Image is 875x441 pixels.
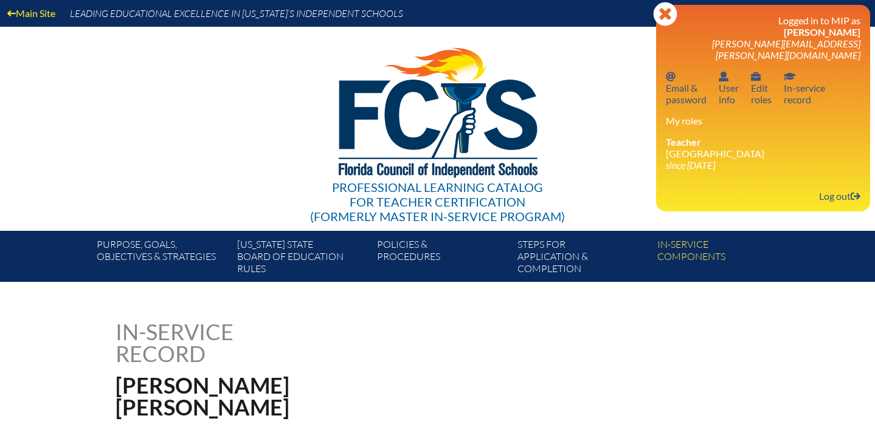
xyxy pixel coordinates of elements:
[814,188,865,204] a: Log outLog out
[746,68,776,108] a: User infoEditroles
[661,68,711,108] a: Email passwordEmail &password
[666,72,676,81] svg: Email password
[784,26,860,38] span: [PERSON_NAME]
[712,38,860,61] span: [PERSON_NAME][EMAIL_ADDRESS][PERSON_NAME][DOMAIN_NAME]
[666,159,715,171] i: since [DATE]
[92,236,232,282] a: Purpose, goals,objectives & strategies
[666,136,701,148] span: Teacher
[784,72,796,81] svg: In-service record
[779,68,830,108] a: In-service recordIn-servicerecord
[310,180,565,224] div: Professional Learning Catalog (formerly Master In-service Program)
[232,236,372,282] a: [US_STATE] StateBoard of Education rules
[116,321,361,364] h1: In-service record
[2,5,60,21] a: Main Site
[652,236,792,282] a: In-servicecomponents
[719,72,728,81] svg: User info
[751,72,761,81] svg: User info
[305,24,570,226] a: Professional Learning Catalog for Teacher Certification(formerly Master In-service Program)
[350,194,525,209] span: for Teacher Certification
[513,236,652,282] a: Steps forapplication & completion
[714,68,744,108] a: User infoUserinfo
[666,136,860,171] li: [GEOGRAPHIC_DATA]
[666,115,860,126] h3: My roles
[312,27,563,193] img: FCISlogo221.eps
[372,236,512,282] a: Policies &Procedures
[653,2,677,26] svg: Close
[666,15,860,61] h3: Logged in to MIP as
[851,191,860,201] svg: Log out
[116,374,515,418] h1: [PERSON_NAME] [PERSON_NAME]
